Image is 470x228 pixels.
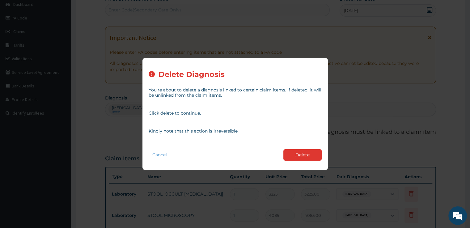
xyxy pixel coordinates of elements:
button: Cancel [149,150,171,159]
p: Click delete to continue. [149,111,322,116]
div: Minimize live chat window [101,3,116,18]
img: d_794563401_company_1708531726252_794563401 [11,31,25,46]
h2: Delete Diagnosis [159,70,225,79]
div: Chat with us now [32,35,104,43]
textarea: Type your message and hit 'Enter' [3,158,118,179]
button: Delete [283,149,322,161]
p: You're about to delete a diagnosis linked to certain claim items. If deleted, it will be unlinked... [149,87,322,98]
p: Kindly note that this action is irreversible. [149,129,322,134]
span: We're online! [36,72,85,135]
